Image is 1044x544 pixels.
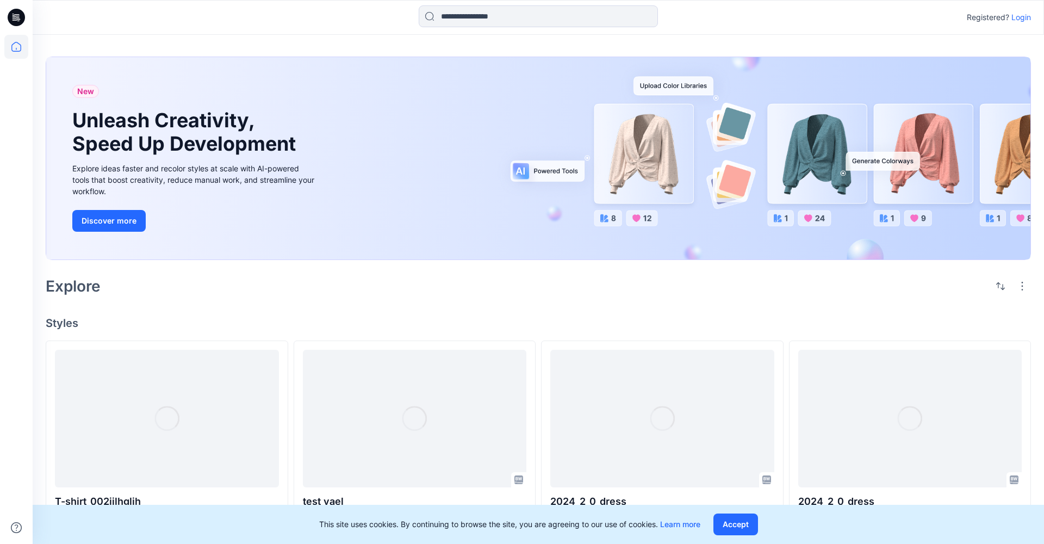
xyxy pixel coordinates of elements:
h1: Unleash Creativity, Speed Up Development [72,109,301,156]
p: test yael [303,494,527,509]
span: New [77,86,94,96]
p: 2024_2_0_dress [798,494,1022,509]
p: Registered? [967,11,1009,24]
p: This site uses cookies. By continuing to browse the site, you are agreeing to our use of cookies. [319,518,700,531]
div: Explore ideas faster and recolor styles at scale with AI-powered tools that boost creativity, red... [72,163,317,197]
h4: Styles [46,317,1031,330]
a: Discover more [72,210,317,232]
p: T-shirt_002jilhglih [55,494,279,509]
h2: Explore [46,277,101,295]
p: Login [1011,11,1031,24]
button: Accept [713,514,758,535]
button: Discover more [72,210,146,232]
p: 2024_2_0_dress [550,494,774,509]
a: Learn more [660,520,700,529]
